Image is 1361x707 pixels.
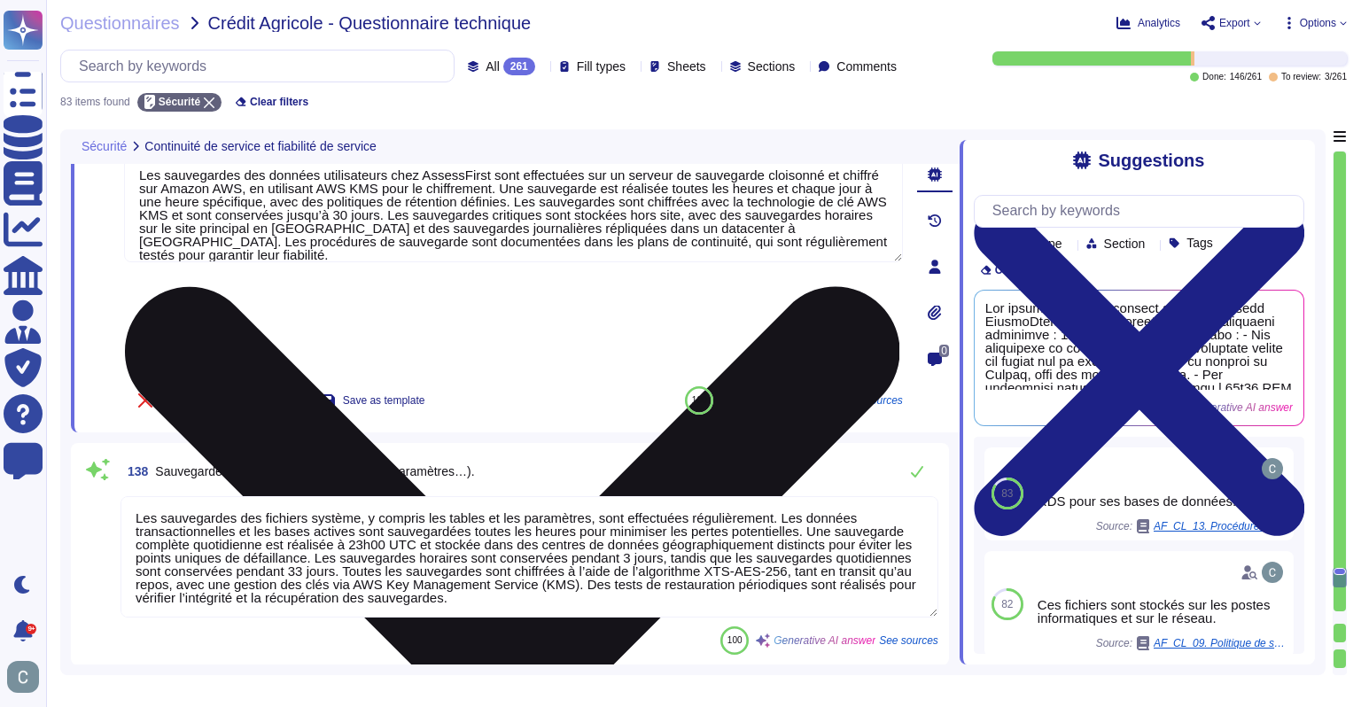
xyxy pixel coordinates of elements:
span: Comments [836,60,897,73]
span: All [486,60,500,73]
span: 100 [692,395,707,405]
span: To review: [1281,73,1321,82]
span: Source: [1096,636,1287,650]
span: Fill types [577,60,626,73]
span: 0 [939,345,949,357]
div: 9+ [26,624,36,634]
span: 83 [1001,488,1013,499]
button: Analytics [1116,16,1180,30]
img: user [1262,562,1283,583]
img: user [7,661,39,693]
span: Questionnaires [60,14,180,32]
span: Continuité de service et fiabilité de service [144,140,376,152]
button: user [4,657,51,696]
span: Sécurité [82,140,127,152]
span: 82 [1001,599,1013,610]
span: Sécurité [159,97,200,107]
span: Export [1219,18,1250,28]
div: 261 [503,58,535,75]
span: Sheets [667,60,706,73]
span: Done: [1202,73,1226,82]
span: See sources [879,635,938,646]
div: Ces fichiers sont stockés sur les postes informatiques et sur le réseau. [1038,598,1287,625]
span: Clear filters [250,97,308,107]
img: user [1262,458,1283,479]
span: Options [1300,18,1336,28]
span: AF_CL_09. Politique de sécurité des technologies de l’information (charte informatique) V2.6.pdf [1154,638,1287,649]
textarea: Les sauvegardes des fichiers système, y compris les tables et les paramètres, sont effectuées rég... [121,496,938,618]
span: Analytics [1138,18,1180,28]
div: 83 items found [60,97,130,107]
input: Search by keywords [70,50,454,82]
span: Sections [748,60,796,73]
span: Crédit Agricole - Questionnaire technique [208,14,532,32]
span: 138 [121,465,148,478]
span: 3 / 261 [1325,73,1347,82]
span: 146 / 261 [1230,73,1262,82]
input: Search by keywords [984,196,1303,227]
span: 100 [727,635,743,645]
